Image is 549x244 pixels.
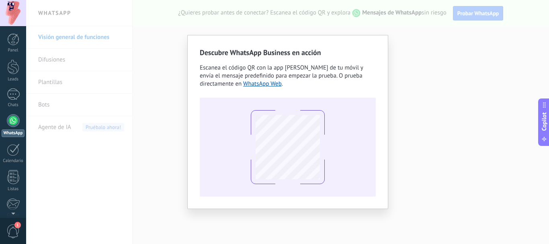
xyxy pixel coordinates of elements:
span: 1 [14,222,21,228]
div: WhatsApp [2,129,25,137]
span: Escanea el código QR con la app [PERSON_NAME] de tu móvil y envía el mensaje predefinido para emp... [200,64,363,88]
h2: Descubre WhatsApp Business en acción [200,47,376,57]
div: Panel [2,48,25,53]
span: Copilot [540,112,548,131]
a: WhatsApp Web [243,80,282,88]
div: Listas [2,187,25,192]
div: . [200,64,376,88]
div: Leads [2,77,25,82]
div: Calendario [2,158,25,164]
div: Chats [2,103,25,108]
